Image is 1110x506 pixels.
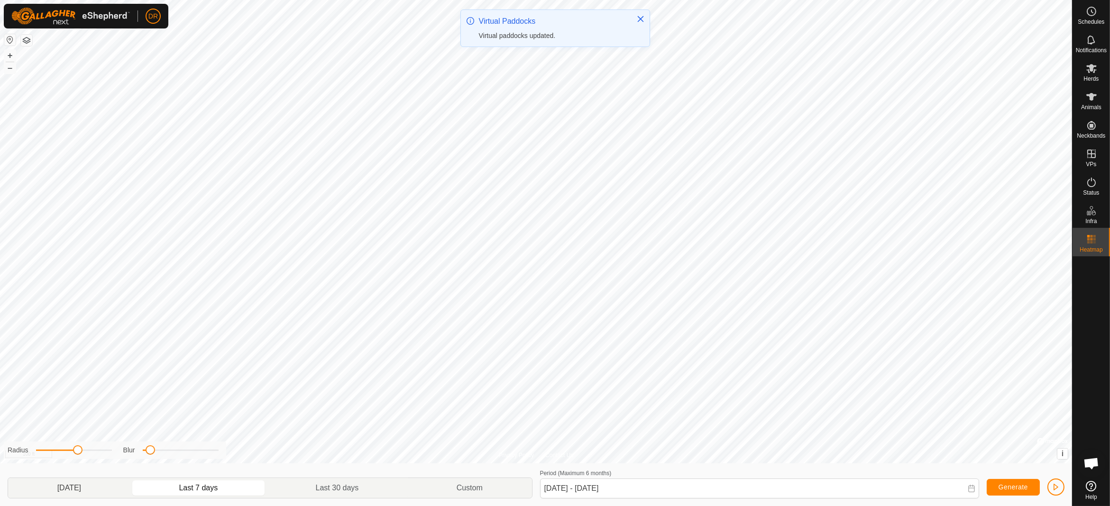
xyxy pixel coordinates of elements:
[4,34,16,46] button: Reset Map
[123,445,135,455] label: Blur
[1073,477,1110,504] a: Help
[1057,449,1068,459] button: i
[4,62,16,74] button: –
[999,483,1028,491] span: Generate
[1085,218,1097,224] span: Infra
[987,479,1040,496] button: Generate
[457,482,483,494] span: Custom
[179,482,218,494] span: Last 7 days
[1062,450,1064,458] span: i
[1077,133,1105,139] span: Neckbands
[57,482,81,494] span: [DATE]
[4,50,16,61] button: +
[498,451,534,459] a: Privacy Policy
[11,8,130,25] img: Gallagher Logo
[540,470,612,477] label: Period (Maximum 6 months)
[1081,104,1101,110] span: Animals
[1080,247,1103,253] span: Heatmap
[479,16,627,27] div: Virtual Paddocks
[1085,494,1097,500] span: Help
[8,445,28,455] label: Radius
[1083,76,1099,82] span: Herds
[1086,161,1096,167] span: VPs
[21,35,32,46] button: Map Layers
[634,12,647,26] button: Close
[1078,19,1104,25] span: Schedules
[148,11,158,21] span: DR
[479,31,627,41] div: Virtual paddocks updated.
[1077,449,1106,478] a: Open chat
[1083,190,1099,196] span: Status
[545,451,573,459] a: Contact Us
[1076,47,1107,53] span: Notifications
[316,482,359,494] span: Last 30 days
